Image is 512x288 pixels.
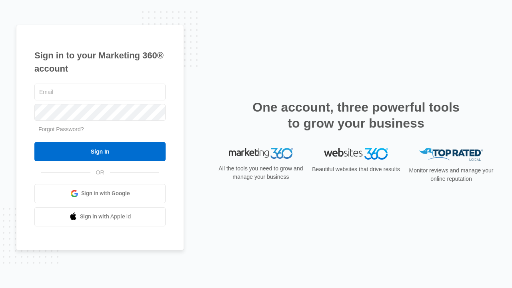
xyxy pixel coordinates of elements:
[34,49,166,75] h1: Sign in to your Marketing 360® account
[311,165,401,174] p: Beautiful websites that drive results
[34,207,166,226] a: Sign in with Apple Id
[406,166,496,183] p: Monitor reviews and manage your online reputation
[250,99,462,131] h2: One account, three powerful tools to grow your business
[419,148,483,161] img: Top Rated Local
[324,148,388,160] img: Websites 360
[34,84,166,100] input: Email
[34,142,166,161] input: Sign In
[81,189,130,198] span: Sign in with Google
[90,168,110,177] span: OR
[34,184,166,203] a: Sign in with Google
[38,126,84,132] a: Forgot Password?
[229,148,293,159] img: Marketing 360
[216,164,306,181] p: All the tools you need to grow and manage your business
[80,212,131,221] span: Sign in with Apple Id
